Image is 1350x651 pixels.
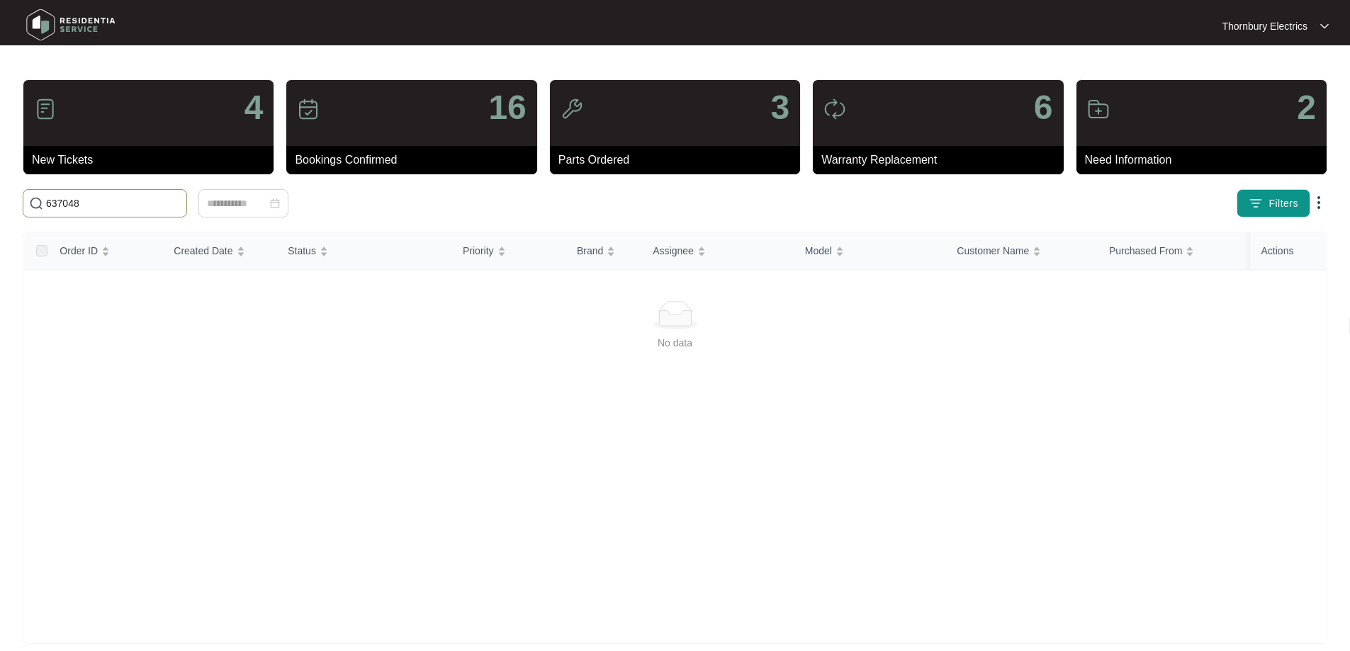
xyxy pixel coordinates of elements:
th: Status [276,232,451,270]
p: 4 [244,91,264,125]
img: icon [1087,98,1110,120]
p: Need Information [1085,152,1327,169]
span: Brand [577,243,603,259]
th: Purchased From [1098,232,1250,270]
img: residentia service logo [21,4,120,46]
th: Brand [566,232,641,270]
span: Model [805,243,832,259]
p: 16 [488,91,526,125]
img: icon [823,98,846,120]
span: Order ID [60,243,98,259]
span: Filters [1269,196,1298,211]
th: Assignee [641,232,794,270]
th: Created Date [162,232,276,270]
th: Actions [1250,232,1326,270]
p: 2 [1297,91,1316,125]
img: search-icon [29,196,43,210]
button: filter iconFilters [1237,189,1310,217]
span: Created Date [174,243,232,259]
p: 3 [770,91,789,125]
th: Priority [451,232,566,270]
th: Model [794,232,946,270]
span: Status [288,243,316,259]
p: Bookings Confirmed [295,152,536,169]
th: Order ID [48,232,162,270]
div: No data [41,335,1309,351]
p: New Tickets [32,152,274,169]
span: Assignee [653,243,694,259]
th: Customer Name [945,232,1098,270]
p: Warranty Replacement [821,152,1063,169]
img: filter icon [1249,196,1263,210]
img: icon [297,98,320,120]
img: icon [561,98,583,120]
p: Thornbury Electrics [1222,19,1307,33]
p: Parts Ordered [558,152,800,169]
p: 6 [1034,91,1053,125]
img: icon [34,98,57,120]
input: Search by Order Id, Assignee Name, Customer Name, Brand and Model [46,196,181,211]
img: dropdown arrow [1310,194,1327,211]
img: dropdown arrow [1320,23,1329,30]
span: Customer Name [957,243,1029,259]
span: Purchased From [1109,243,1182,259]
span: Priority [463,243,494,259]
